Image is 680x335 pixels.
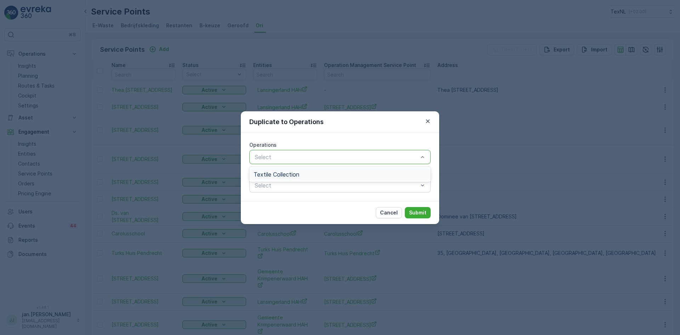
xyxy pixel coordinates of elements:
[376,207,402,218] button: Cancel
[249,142,277,148] label: Operations
[380,209,398,216] p: Cancel
[254,171,299,178] span: Textile Collection
[405,207,431,218] button: Submit
[255,153,418,161] p: Select
[409,209,426,216] p: Submit
[249,117,324,127] p: Duplicate to Operations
